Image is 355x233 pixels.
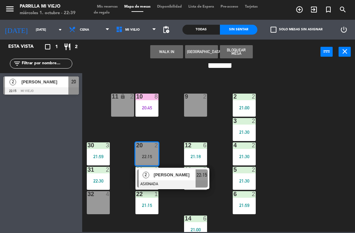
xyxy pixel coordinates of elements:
[94,5,121,9] span: Mis reservas
[182,25,220,35] div: Todas
[130,94,134,100] div: 2
[233,142,234,148] div: 4
[307,4,321,15] span: WALK IN
[63,43,71,51] i: restaurant
[20,10,76,16] div: miércoles 1. octubre - 22:39
[203,167,207,173] div: 5
[3,43,47,51] div: Esta vista
[233,154,256,159] div: 21:30
[21,60,72,67] input: Filtrar por nombre...
[339,6,347,14] i: search
[233,191,234,197] div: 6
[324,6,332,14] i: turned_in_not
[143,172,149,178] span: 2
[220,45,253,58] button: Bloquear Mesa
[320,47,333,57] button: power_input
[154,167,158,173] div: 2
[154,191,158,197] div: 1
[252,94,256,100] div: 2
[185,45,218,58] button: [GEOGRAPHIC_DATA]
[233,118,234,124] div: 3
[10,79,16,85] span: 2
[154,94,158,100] div: 8
[87,179,110,183] div: 22:30
[150,45,183,58] button: WALK IN
[271,27,276,33] span: check_box_outline_blank
[87,142,88,148] div: 30
[55,43,58,51] span: 1
[21,78,68,85] span: [PERSON_NAME]
[87,191,88,197] div: 32
[75,43,78,51] span: 2
[20,3,76,10] div: Parrilla Mi Viejo
[106,142,110,148] div: 3
[203,142,207,148] div: 6
[106,191,110,197] div: 4
[220,25,257,35] div: Sin sentar
[323,47,331,55] i: power_input
[252,142,256,148] div: 2
[233,203,256,208] div: 21:59
[185,5,217,9] span: Lista de Espera
[321,4,336,15] span: Reserva especial
[135,105,158,110] div: 20:45
[13,60,21,68] i: filter_list
[252,167,256,173] div: 2
[203,216,207,221] div: 6
[87,167,88,173] div: 31
[71,78,76,86] span: 20
[296,6,303,14] i: add_circle_outline
[310,6,318,14] i: exit_to_app
[184,154,207,159] div: 21:18
[252,118,256,124] div: 2
[154,142,158,148] div: 2
[5,4,15,14] i: menu
[135,203,158,208] div: 21:15
[252,191,256,197] div: 2
[162,26,170,34] span: pending_actions
[233,179,256,183] div: 21:30
[154,5,185,9] span: Disponibilidad
[44,43,52,51] i: crop_square
[135,154,158,159] div: 22:15
[233,167,234,173] div: 5
[233,105,256,110] div: 21:00
[5,4,15,16] button: menu
[121,5,154,9] span: Mapa de mesas
[120,94,126,99] i: lock
[197,171,207,179] span: 22:15
[106,167,110,173] div: 2
[125,28,140,32] span: Mi viejo
[339,47,351,57] button: close
[80,28,89,32] span: Cena
[271,27,322,33] label: Solo mesas sin asignar
[87,154,110,159] div: 21:59
[217,5,242,9] span: Pre-acceso
[336,4,350,15] span: BUSCAR
[154,171,196,178] span: [PERSON_NAME]
[56,26,64,34] i: arrow_drop_down
[340,26,348,34] i: power_settings_new
[233,94,234,100] div: 2
[184,227,207,232] div: 21:00
[341,47,349,55] i: close
[292,4,307,15] span: RESERVAR MESA
[233,130,256,134] div: 21:30
[203,94,207,100] div: 2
